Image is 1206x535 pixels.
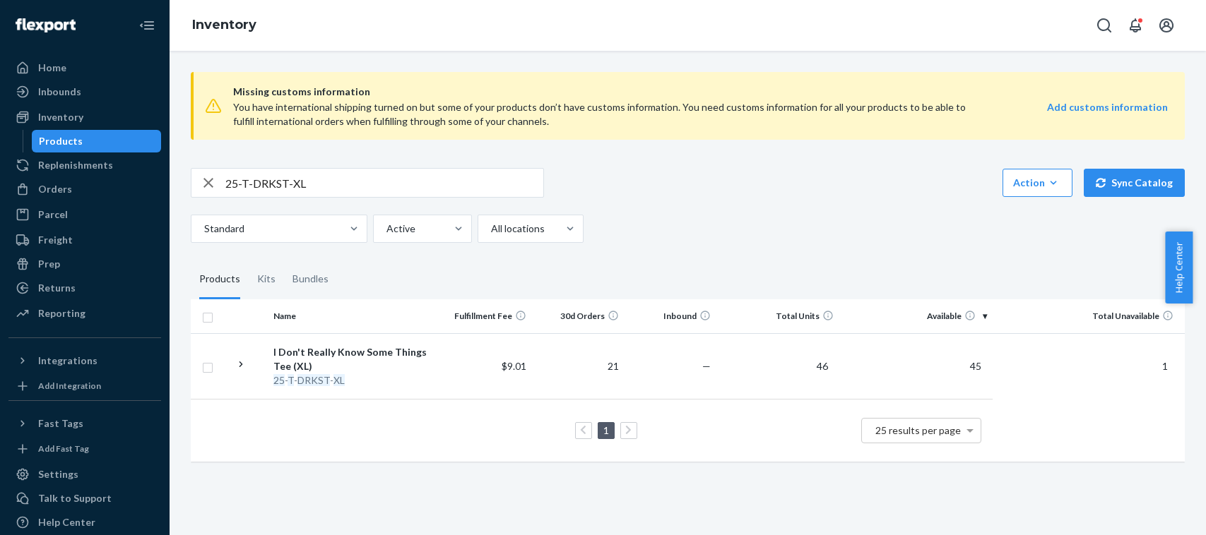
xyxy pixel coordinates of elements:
div: Kits [257,260,276,299]
a: Prep [8,253,161,275]
a: Freight [8,229,161,251]
a: Help Center [8,511,161,534]
a: Home [8,56,161,79]
div: Inventory [38,110,83,124]
a: Parcel [8,203,161,226]
div: Products [199,260,240,299]
button: Help Center [1165,232,1193,303]
div: Add Integration [38,380,101,392]
input: Active [385,222,386,236]
button: Action [1003,169,1072,197]
div: Add Fast Tag [38,443,89,455]
input: Search inventory by name or sku [225,169,543,197]
em: 25 [273,374,285,386]
span: 1 [1157,360,1174,372]
div: Reporting [38,306,85,320]
button: Fast Tags [8,412,161,435]
em: XL [333,374,345,386]
img: Flexport logo [16,18,76,32]
div: Integrations [38,354,97,368]
a: Add customs information [1047,100,1168,128]
td: 21 [532,333,624,399]
div: Replenishments [38,158,113,172]
span: $9.01 [502,360,526,372]
div: Help Center [38,515,95,529]
div: Parcel [38,208,68,222]
button: Integrations [8,349,161,372]
a: Returns [8,277,161,299]
th: 30d Orders [532,299,624,333]
ol: breadcrumbs [181,5,268,46]
th: Fulfillment Fee [440,299,532,333]
button: Sync Catalog [1084,169,1185,197]
div: Returns [38,281,76,295]
a: Inventory [192,17,256,32]
a: Add Integration [8,378,161,395]
a: Inbounds [8,80,161,103]
th: Name [268,299,440,333]
th: Available [839,299,993,333]
a: Inventory [8,106,161,128]
a: Replenishments [8,154,161,176]
a: Reporting [8,302,161,325]
span: — [702,360,711,372]
div: Talk to Support [38,491,112,505]
a: Orders [8,178,161,200]
div: Settings [38,467,78,481]
div: Products [39,134,83,148]
div: Prep [38,257,60,271]
em: DRKST [297,374,330,386]
span: Missing customs information [233,83,1168,100]
div: Fast Tags [38,416,83,431]
a: Add Fast Tag [8,440,161,457]
em: T [288,374,294,386]
th: Total Unavailable [993,299,1185,333]
th: Total Units [716,299,839,333]
div: Freight [38,233,73,247]
div: Orders [38,182,72,196]
a: Products [32,130,162,152]
span: 46 [811,360,834,372]
strong: Add customs information [1047,101,1168,113]
button: Open account menu [1152,11,1181,40]
a: Page 1 is your current page [601,424,612,436]
div: Inbounds [38,85,81,99]
div: I Don't Really Know Some Things Tee (XL) [273,345,434,373]
div: Bundles [292,260,329,299]
input: All locations [490,222,491,236]
a: Talk to Support [8,487,161,510]
span: 45 [964,360,987,372]
button: Open Search Box [1090,11,1118,40]
th: Inbound [625,299,716,333]
a: Settings [8,463,161,486]
div: Home [38,61,66,75]
div: - - - [273,373,434,387]
input: Standard [203,222,204,236]
button: Close Navigation [133,11,161,40]
span: 25 results per page [875,424,961,436]
button: Open notifications [1121,11,1149,40]
div: You have international shipping turned on but some of your products don’t have customs informatio... [233,100,981,128]
div: Action [1013,176,1062,190]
